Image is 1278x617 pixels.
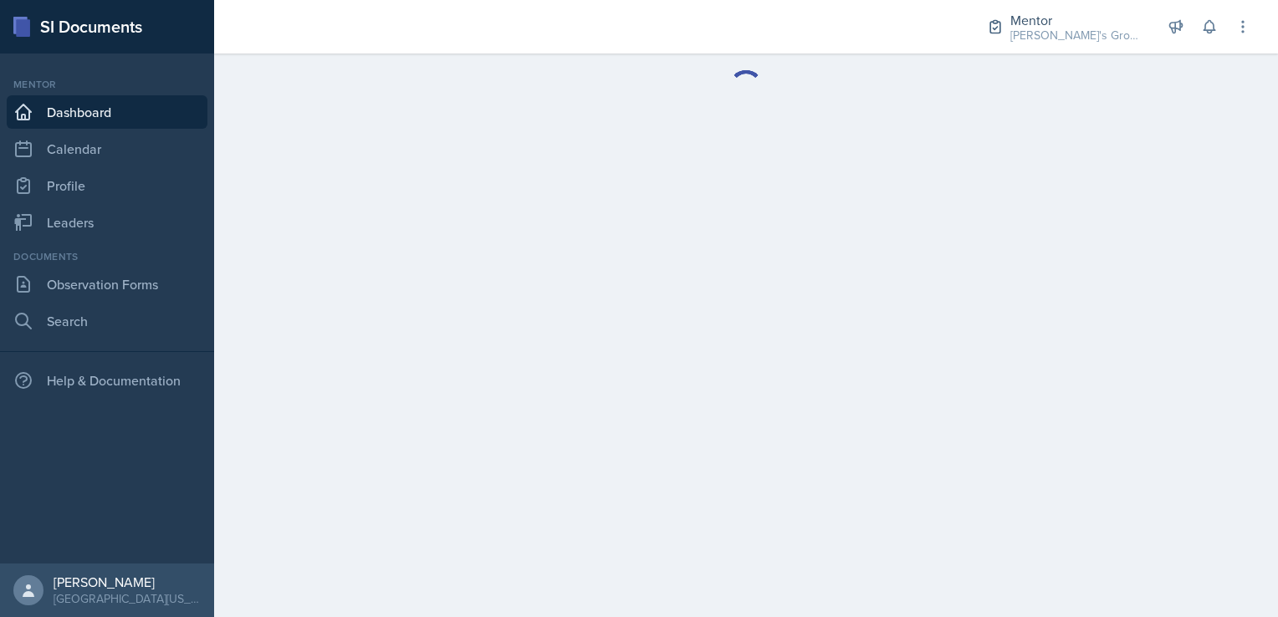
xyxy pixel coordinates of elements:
[7,304,207,338] a: Search
[7,364,207,397] div: Help & Documentation
[7,95,207,129] a: Dashboard
[1010,27,1144,44] div: [PERSON_NAME]'s Group / Fall 2025
[7,169,207,202] a: Profile
[7,132,207,166] a: Calendar
[54,590,201,607] div: [GEOGRAPHIC_DATA][US_STATE] in [GEOGRAPHIC_DATA]
[7,206,207,239] a: Leaders
[1010,10,1144,30] div: Mentor
[7,249,207,264] div: Documents
[7,268,207,301] a: Observation Forms
[7,77,207,92] div: Mentor
[54,574,201,590] div: [PERSON_NAME]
